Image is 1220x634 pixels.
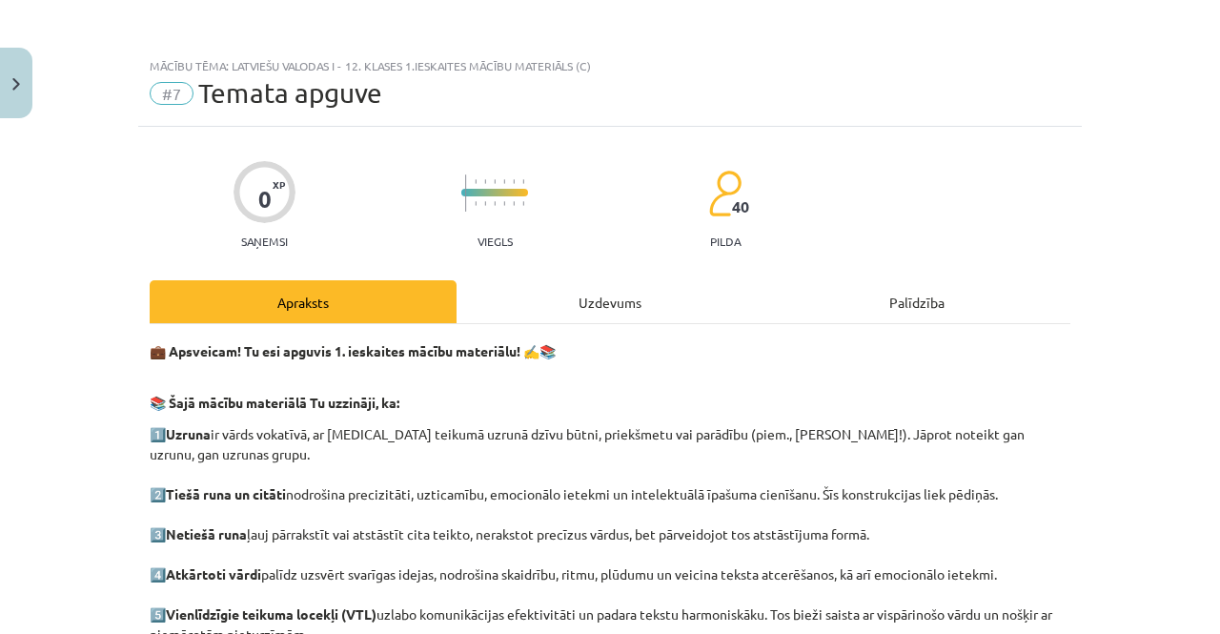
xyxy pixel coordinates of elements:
img: icon-long-line-d9ea69661e0d244f92f715978eff75569469978d946b2353a9bb055b3ed8787d.svg [465,174,467,212]
img: icon-short-line-57e1e144782c952c97e751825c79c345078a6d821885a25fce030b3d8c18986b.svg [494,179,496,184]
img: icon-short-line-57e1e144782c952c97e751825c79c345078a6d821885a25fce030b3d8c18986b.svg [494,201,496,206]
img: icon-short-line-57e1e144782c952c97e751825c79c345078a6d821885a25fce030b3d8c18986b.svg [475,179,477,184]
span: Temata apguve [198,77,382,109]
img: icon-short-line-57e1e144782c952c97e751825c79c345078a6d821885a25fce030b3d8c18986b.svg [503,179,505,184]
span: XP [273,179,285,190]
strong: Uzruna [166,425,211,442]
img: icon-short-line-57e1e144782c952c97e751825c79c345078a6d821885a25fce030b3d8c18986b.svg [484,201,486,206]
img: icon-short-line-57e1e144782c952c97e751825c79c345078a6d821885a25fce030b3d8c18986b.svg [513,179,515,184]
div: Palīdzība [763,280,1070,323]
div: 0 [258,186,272,213]
p: Viegls [478,235,513,248]
span: #7 [150,82,193,105]
img: students-c634bb4e5e11cddfef0936a35e636f08e4e9abd3cc4e673bd6f9a4125e45ecb1.svg [708,170,742,217]
img: icon-short-line-57e1e144782c952c97e751825c79c345078a6d821885a25fce030b3d8c18986b.svg [522,201,524,206]
p: Saņemsi [234,235,295,248]
img: icon-close-lesson-0947bae3869378f0d4975bcd49f059093ad1ed9edebbc8119c70593378902aed.svg [12,78,20,91]
strong: Netiešā runa [166,525,247,542]
span: 40 [732,198,749,215]
strong: 📚 Šajā mācību materiālā Tu uzzināji, ka: [150,394,399,411]
strong: 💼 Apsveicam! Tu esi apguvis 1. ieskaites mācību materiālu! ✍️📚 [150,342,556,359]
div: Apraksts [150,280,457,323]
strong: Vienlīdzīgie teikuma locekļi (VTL) [166,605,376,623]
div: Uzdevums [457,280,763,323]
img: icon-short-line-57e1e144782c952c97e751825c79c345078a6d821885a25fce030b3d8c18986b.svg [484,179,486,184]
strong: Atkārtoti vārdi [166,565,261,583]
p: pilda [710,235,741,248]
strong: Tiešā runa un citāti [166,485,286,502]
img: icon-short-line-57e1e144782c952c97e751825c79c345078a6d821885a25fce030b3d8c18986b.svg [503,201,505,206]
img: icon-short-line-57e1e144782c952c97e751825c79c345078a6d821885a25fce030b3d8c18986b.svg [513,201,515,206]
div: Mācību tēma: Latviešu valodas i - 12. klases 1.ieskaites mācību materiāls (c) [150,59,1070,72]
img: icon-short-line-57e1e144782c952c97e751825c79c345078a6d821885a25fce030b3d8c18986b.svg [522,179,524,184]
img: icon-short-line-57e1e144782c952c97e751825c79c345078a6d821885a25fce030b3d8c18986b.svg [475,201,477,206]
